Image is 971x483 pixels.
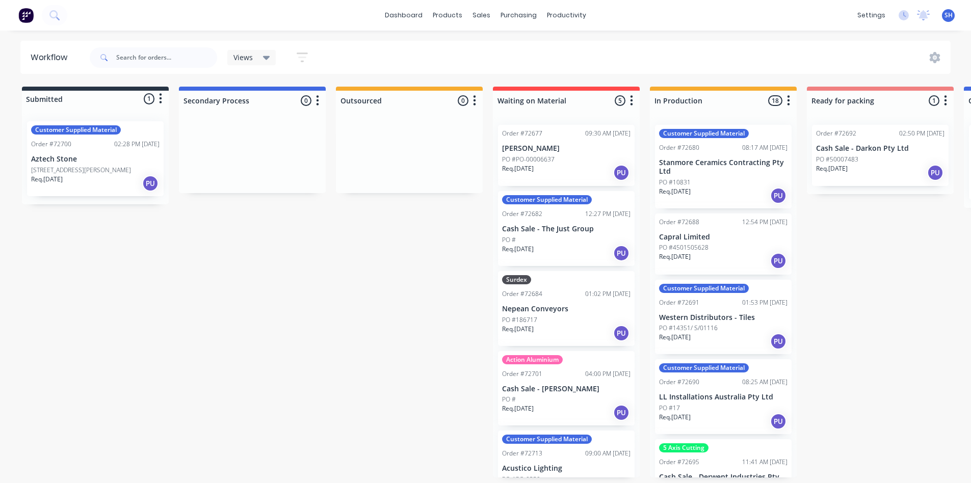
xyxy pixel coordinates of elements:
[233,52,253,63] span: Views
[659,143,699,152] div: Order #72680
[659,443,708,452] div: 5 Axis Cutting
[31,155,160,164] p: Aztech Stone
[899,129,944,138] div: 02:50 PM [DATE]
[659,243,708,252] p: PO #4501505628
[498,191,635,266] div: Customer Supplied MaterialOrder #7268212:27 PM [DATE]Cash Sale - The Just GroupPO #Req.[DATE]PU
[613,405,629,421] div: PU
[659,363,749,372] div: Customer Supplied Material
[585,449,631,458] div: 09:00 AM [DATE]
[498,351,635,426] div: Action AluminiumOrder #7270104:00 PM [DATE]Cash Sale - [PERSON_NAME]PO #Req.[DATE]PU
[812,125,949,186] div: Order #7269202:50 PM [DATE]Cash Sale - Darkon Pty LtdPO #50007483Req.[DATE]PU
[502,289,542,299] div: Order #72684
[655,213,792,275] div: Order #7268812:54 PM [DATE]Capral LimitedPO #4501505628Req.[DATE]PU
[502,164,534,173] p: Req. [DATE]
[428,8,467,23] div: products
[659,458,699,467] div: Order #72695
[585,289,631,299] div: 01:02 PM [DATE]
[659,129,749,138] div: Customer Supplied Material
[495,8,542,23] div: purchasing
[659,404,680,413] p: PO #17
[502,385,631,393] p: Cash Sale - [PERSON_NAME]
[770,253,786,269] div: PU
[31,175,63,184] p: Req. [DATE]
[742,218,788,227] div: 12:54 PM [DATE]
[31,140,71,149] div: Order #72700
[502,195,592,204] div: Customer Supplied Material
[585,129,631,138] div: 09:30 AM [DATE]
[498,271,635,346] div: SurdexOrder #7268401:02 PM [DATE]Nepean ConveyorsPO #186717Req.[DATE]PU
[502,235,516,245] p: PO #
[927,165,943,181] div: PU
[116,47,217,68] input: Search for orders...
[742,298,788,307] div: 01:53 PM [DATE]
[18,8,34,23] img: Factory
[816,164,848,173] p: Req. [DATE]
[816,144,944,153] p: Cash Sale - Darkon Pty Ltd
[655,125,792,208] div: Customer Supplied MaterialOrder #7268008:17 AM [DATE]Stanmore Ceramics Contracting Pty LtdPO #108...
[659,233,788,242] p: Capral Limited
[613,245,629,261] div: PU
[142,175,159,192] div: PU
[659,187,691,196] p: Req. [DATE]
[502,464,631,473] p: Acustico Lighting
[852,8,890,23] div: settings
[502,275,531,284] div: Surdex
[659,178,691,187] p: PO #10831
[502,435,592,444] div: Customer Supplied Material
[502,245,534,254] p: Req. [DATE]
[31,166,131,175] p: [STREET_ADDRESS][PERSON_NAME]
[613,165,629,181] div: PU
[742,143,788,152] div: 08:17 AM [DATE]
[659,313,788,322] p: Western Distributors - Tiles
[816,129,856,138] div: Order #72692
[659,393,788,401] p: LL Installations Australia Pty Ltd
[502,325,534,334] p: Req. [DATE]
[502,155,555,164] p: PO #PO-00006637
[467,8,495,23] div: sales
[659,252,691,261] p: Req. [DATE]
[655,359,792,434] div: Customer Supplied MaterialOrder #7269008:25 AM [DATE]LL Installations Australia Pty LtdPO #17Req....
[502,315,537,325] p: PO #186717
[770,187,786,204] div: PU
[659,333,691,342] p: Req. [DATE]
[659,284,749,293] div: Customer Supplied Material
[502,129,542,138] div: Order #72677
[502,355,563,364] div: Action Aluminium
[502,395,516,404] p: PO #
[659,378,699,387] div: Order #72690
[742,378,788,387] div: 08:25 AM [DATE]
[502,144,631,153] p: [PERSON_NAME]
[502,369,542,379] div: Order #72701
[944,11,953,20] span: SH
[770,413,786,430] div: PU
[31,51,72,64] div: Workflow
[380,8,428,23] a: dashboard
[659,158,788,176] p: Stanmore Ceramics Contracting Pty Ltd
[659,298,699,307] div: Order #72691
[585,209,631,219] div: 12:27 PM [DATE]
[27,121,164,196] div: Customer Supplied MaterialOrder #7270002:28 PM [DATE]Aztech Stone[STREET_ADDRESS][PERSON_NAME]Req...
[542,8,591,23] div: productivity
[770,333,786,350] div: PU
[502,225,631,233] p: Cash Sale - The Just Group
[502,404,534,413] p: Req. [DATE]
[502,305,631,313] p: Nepean Conveyors
[31,125,121,135] div: Customer Supplied Material
[498,125,635,186] div: Order #7267709:30 AM [DATE][PERSON_NAME]PO #PO-00006637Req.[DATE]PU
[659,324,718,333] p: PO #14351/ S/01116
[816,155,858,164] p: PO #50007483
[659,218,699,227] div: Order #72688
[655,280,792,355] div: Customer Supplied MaterialOrder #7269101:53 PM [DATE]Western Distributors - TilesPO #14351/ S/011...
[502,209,542,219] div: Order #72682
[114,140,160,149] div: 02:28 PM [DATE]
[613,325,629,341] div: PU
[742,458,788,467] div: 11:41 AM [DATE]
[659,413,691,422] p: Req. [DATE]
[502,449,542,458] div: Order #72713
[585,369,631,379] div: 04:00 PM [DATE]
